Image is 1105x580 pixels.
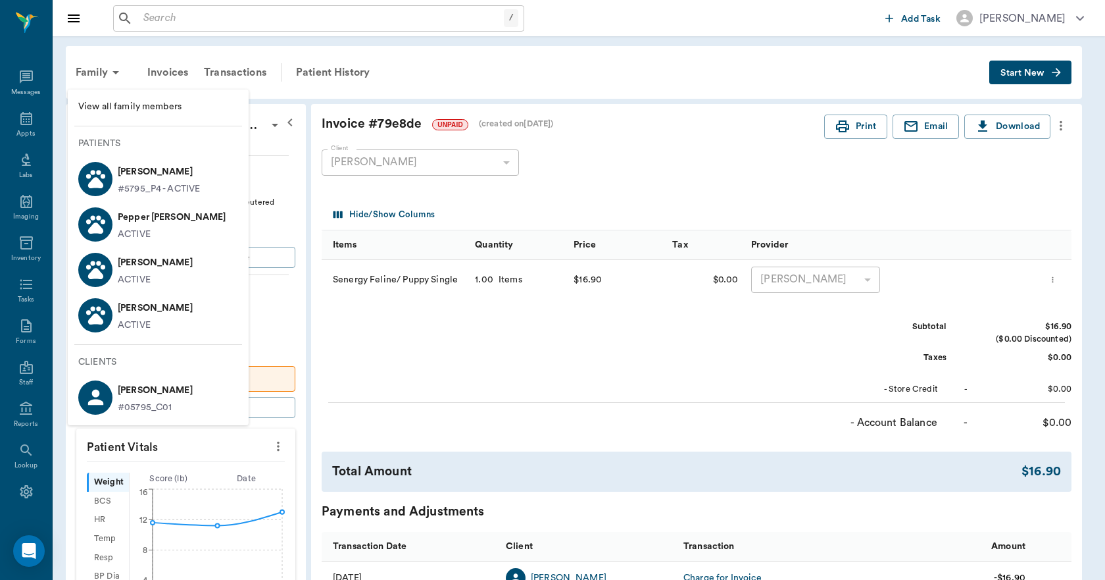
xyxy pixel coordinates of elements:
[13,535,45,567] div: Open Intercom Messenger
[68,156,249,201] a: [PERSON_NAME]#5795_P4 - ACTIVE
[118,161,200,182] p: [PERSON_NAME]
[68,247,249,292] a: [PERSON_NAME] ACTIVE
[68,95,249,119] a: View all family members
[78,100,238,114] span: View all family members
[118,319,151,332] p: ACTIVE
[118,380,193,401] p: [PERSON_NAME]
[78,137,249,151] p: Patients
[68,292,249,338] a: [PERSON_NAME] ACTIVE
[118,207,226,228] p: Pepper [PERSON_NAME]
[118,252,193,273] p: [PERSON_NAME]
[68,201,249,247] a: Pepper [PERSON_NAME] ACTIVE
[118,401,193,415] p: #05795_C01
[68,375,249,420] a: [PERSON_NAME]#05795_C01
[118,298,193,319] p: [PERSON_NAME]
[78,356,249,369] p: Clients
[118,273,151,287] p: ACTIVE
[118,228,151,242] p: ACTIVE
[118,182,200,196] p: #5795_P4 - ACTIVE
